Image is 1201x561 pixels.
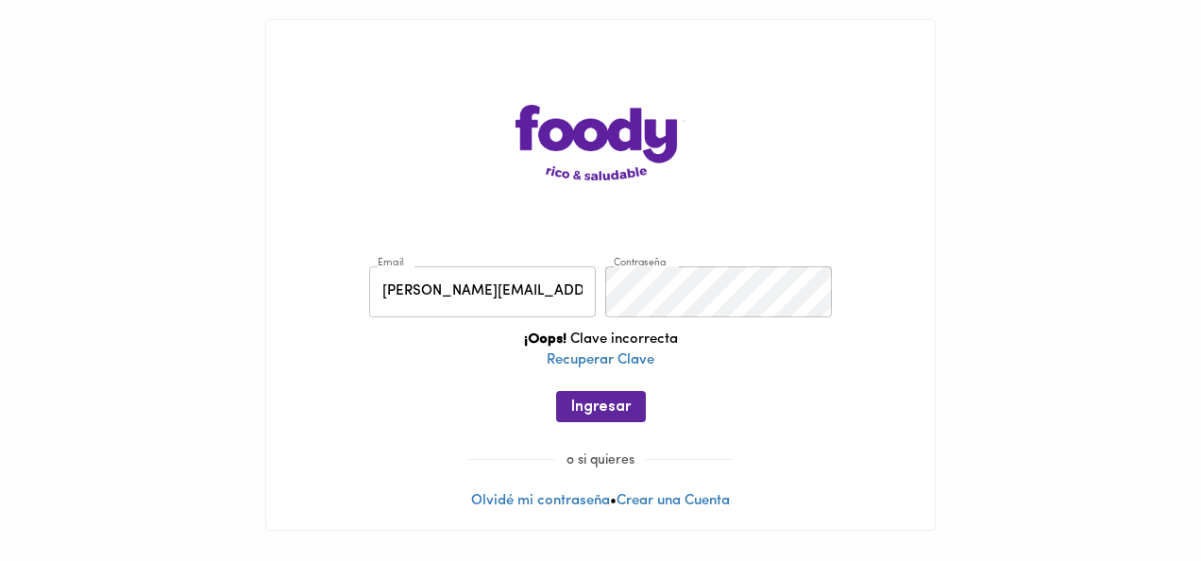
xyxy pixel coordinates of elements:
a: Recuperar Clave [547,353,654,367]
span: o si quieres [555,453,646,467]
div: • [266,20,935,530]
div: Clave incorrecta [285,330,916,390]
span: Ingresar [571,399,631,416]
iframe: Messagebird Livechat Widget [1091,451,1182,542]
img: logo-main-page.png [516,105,685,180]
a: Olvidé mi contraseña [471,494,610,508]
input: pepitoperez@gmail.com [369,266,596,318]
b: ¡Oops! [524,332,567,347]
a: Crear una Cuenta [617,494,730,508]
button: Ingresar [556,391,646,422]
